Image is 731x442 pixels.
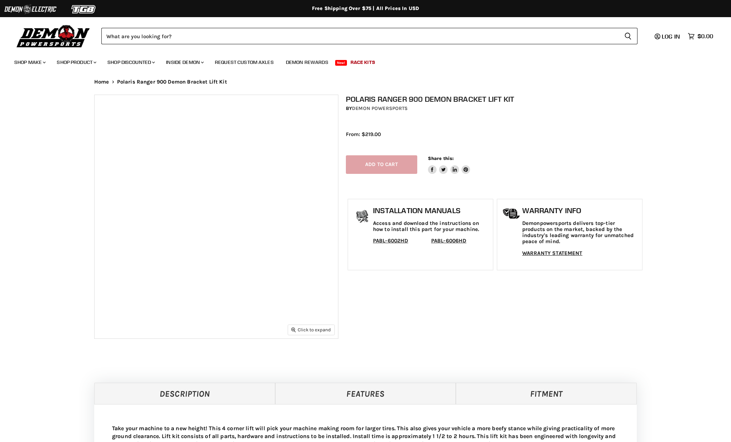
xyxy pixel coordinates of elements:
[14,23,92,49] img: Demon Powersports
[373,237,408,244] a: PABL-6002HD
[697,33,713,40] span: $0.00
[288,325,334,335] button: Click to expand
[428,156,454,161] span: Share this:
[345,55,380,70] a: Race Kits
[94,79,109,85] a: Home
[51,55,101,70] a: Shop Product
[651,33,684,40] a: Log in
[57,2,111,16] img: TGB Logo 2
[161,55,208,70] a: Inside Demon
[662,33,680,40] span: Log in
[4,2,57,16] img: Demon Electric Logo 2
[80,5,651,12] div: Free Shipping Over $75 | All Prices In USD
[9,55,50,70] a: Shop Make
[117,79,227,85] span: Polaris Ranger 900 Demon Bracket Lift Kit
[431,237,467,244] a: PABL-6006HD
[9,52,711,70] ul: Main menu
[684,31,717,41] a: $0.00
[522,206,639,215] h1: Warranty Info
[102,55,159,70] a: Shop Discounted
[619,28,637,44] button: Search
[101,28,637,44] form: Product
[346,95,644,104] h1: Polaris Ranger 900 Demon Bracket Lift Kit
[291,327,331,332] span: Click to expand
[522,250,583,256] a: WARRANTY STATEMENT
[335,60,347,66] span: New!
[373,220,489,233] p: Access and download the instructions on how to install this part for your machine.
[353,208,371,226] img: install_manual-icon.png
[522,220,639,245] p: Demonpowersports delivers top-tier products on the market, backed by the industry's leading warra...
[281,55,334,70] a: Demon Rewards
[373,206,489,215] h1: Installation Manuals
[94,383,275,404] a: Description
[210,55,279,70] a: Request Custom Axles
[503,208,520,219] img: warranty-icon.png
[275,383,456,404] a: Features
[101,28,619,44] input: Search
[428,155,470,174] aside: Share this:
[80,79,651,85] nav: Breadcrumbs
[346,105,644,112] div: by
[456,383,637,404] a: Fitment
[352,105,408,111] a: Demon Powersports
[346,131,381,137] span: From: $219.00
